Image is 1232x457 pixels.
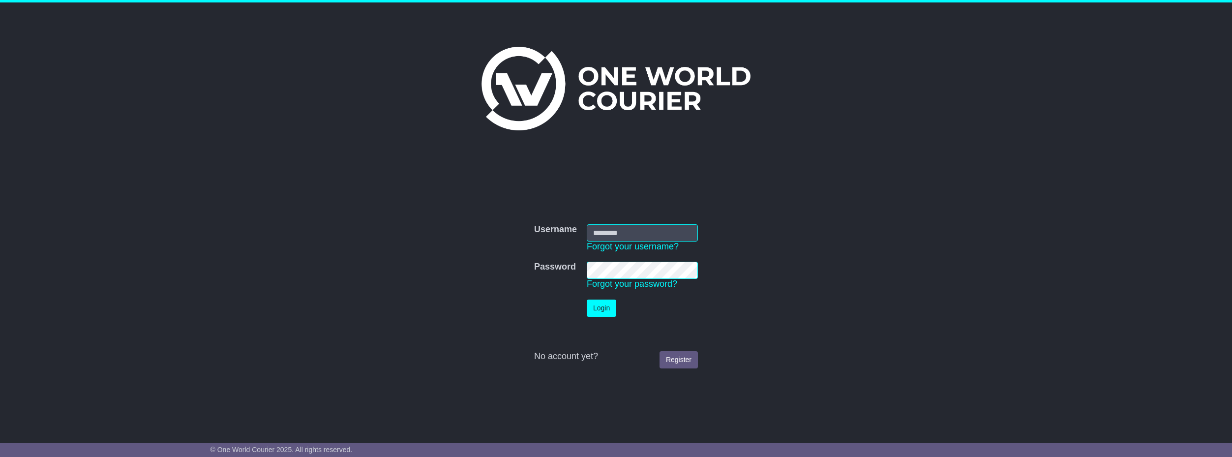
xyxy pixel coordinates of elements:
[660,351,698,368] a: Register
[534,262,576,273] label: Password
[481,47,750,130] img: One World
[534,224,577,235] label: Username
[210,446,353,454] span: © One World Courier 2025. All rights reserved.
[534,351,698,362] div: No account yet?
[587,300,616,317] button: Login
[587,279,677,289] a: Forgot your password?
[587,242,679,251] a: Forgot your username?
